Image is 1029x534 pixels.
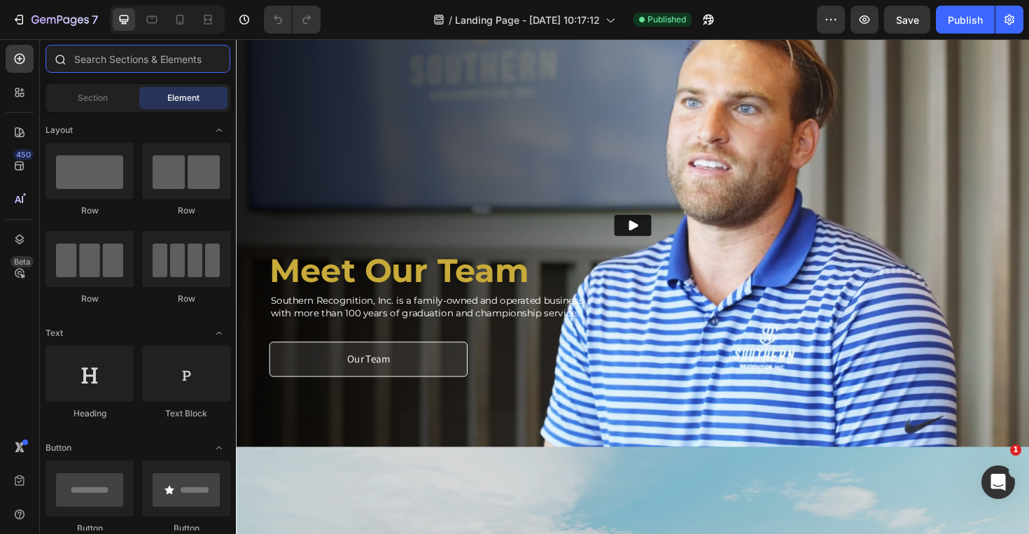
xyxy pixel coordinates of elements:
[455,13,600,27] span: Landing Page - [DATE] 10:17:12
[167,92,199,104] span: Element
[936,6,995,34] button: Publish
[13,149,34,160] div: 450
[142,407,230,420] div: Text Block
[236,39,1029,534] iframe: Design area
[92,11,98,28] p: 7
[208,437,230,459] span: Toggle open
[36,284,363,297] span: with more than 100 years of graduation and championship service.
[78,92,108,104] span: Section
[45,45,230,73] input: Search Sections & Elements
[264,6,321,34] div: Undo/Redo
[400,186,440,209] button: Play
[981,465,1015,499] iframe: Intercom live chat
[896,14,919,26] span: Save
[142,204,230,217] div: Row
[45,124,73,136] span: Layout
[948,13,983,27] div: Publish
[884,6,930,34] button: Save
[45,204,134,217] div: Row
[449,13,452,27] span: /
[6,6,104,34] button: 7
[142,293,230,305] div: Row
[45,293,134,305] div: Row
[208,322,230,344] span: Toggle open
[647,13,686,26] span: Published
[45,407,134,420] div: Heading
[45,442,71,454] span: Button
[36,270,367,283] span: Southern Recognition, Inc. is a family-owned and operated business
[35,321,245,358] a: Our Team
[10,256,34,267] div: Beta
[35,225,309,266] strong: Meet Our Team
[118,329,163,349] p: Our Team
[208,119,230,141] span: Toggle open
[45,327,63,339] span: Text
[1010,444,1021,456] span: 1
